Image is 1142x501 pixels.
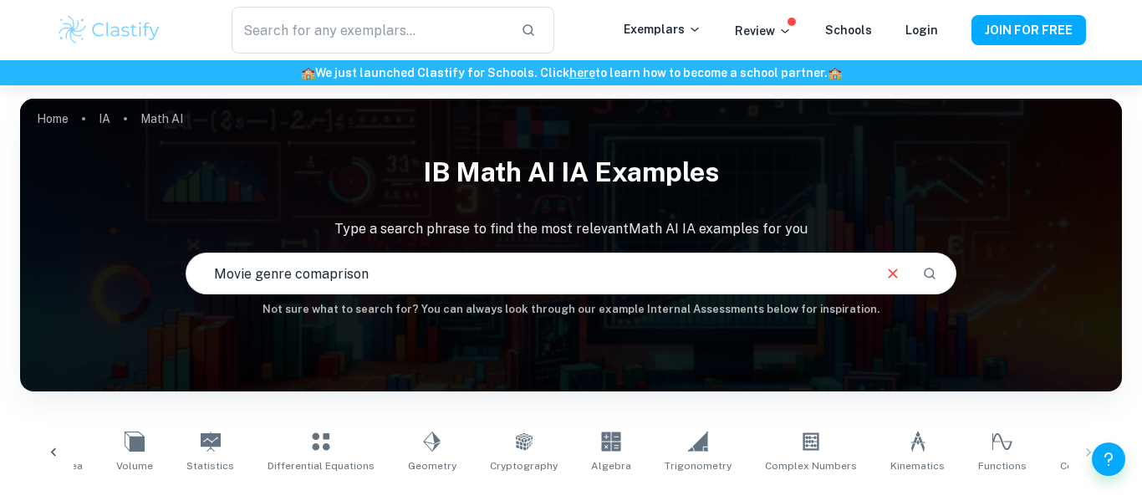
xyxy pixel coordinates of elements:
a: IA [99,107,110,130]
span: 🏫 [828,66,842,79]
p: Type a search phrase to find the most relevant Math AI IA examples for you [20,219,1122,239]
h6: Not sure what to search for? You can always look through our example Internal Assessments below f... [20,301,1122,318]
p: Math AI [140,110,183,128]
p: Review [735,22,792,40]
span: Functions [978,458,1027,473]
a: Schools [825,23,872,37]
span: Volume [116,458,153,473]
button: Help and Feedback [1092,442,1125,476]
span: 🏫 [301,66,315,79]
input: Search for any exemplars... [232,7,507,54]
a: here [569,66,595,79]
a: Home [37,107,69,130]
button: Search [915,259,944,288]
span: Complex Numbers [765,458,857,473]
button: JOIN FOR FREE [971,15,1086,45]
button: Clear [877,258,909,289]
input: E.g. voronoi diagrams, IBD candidates spread, music... [186,250,871,297]
span: Differential Equations [268,458,375,473]
span: Cryptography [490,458,558,473]
span: Statistics [186,458,234,473]
h1: IB Math AI IA examples [20,146,1122,199]
a: Login [905,23,938,37]
img: Clastify logo [56,13,162,47]
span: Algebra [591,458,631,473]
p: Exemplars [624,20,701,38]
span: Geometry [408,458,456,473]
span: Correlation [1060,458,1116,473]
span: Kinematics [890,458,945,473]
h6: We just launched Clastify for Schools. Click to learn how to become a school partner. [3,64,1139,82]
span: Trigonometry [665,458,732,473]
